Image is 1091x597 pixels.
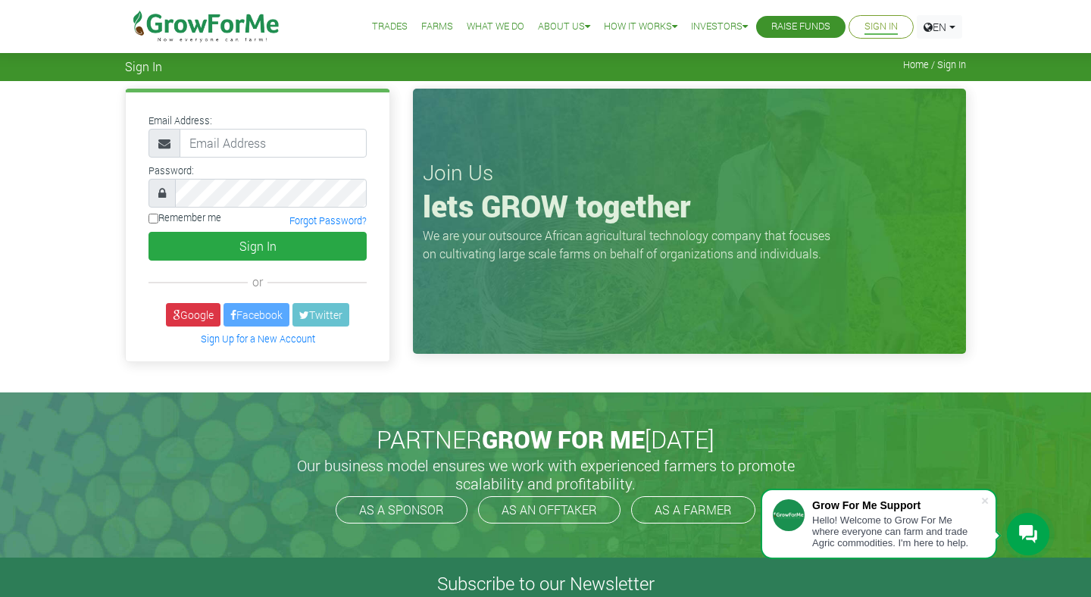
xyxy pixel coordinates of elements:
a: Raise Funds [771,19,830,35]
a: AS AN OFFTAKER [478,496,621,524]
span: Sign In [125,59,162,73]
a: How it Works [604,19,677,35]
h1: lets GROW together [423,188,956,224]
label: Email Address: [148,114,212,128]
a: Forgot Password? [289,214,367,227]
button: Sign In [148,232,367,261]
a: Google [166,303,220,327]
div: or [148,273,367,291]
a: Sign Up for a New Account [201,333,315,345]
a: What We Do [467,19,524,35]
a: EN [917,15,962,39]
h4: Subscribe to our Newsletter [19,573,1072,595]
h5: Our business model ensures we work with experienced farmers to promote scalability and profitabil... [280,456,811,492]
label: Remember me [148,211,221,225]
div: Hello! Welcome to Grow For Me where everyone can farm and trade Agric commodities. I'm here to help. [812,514,980,549]
a: AS A SPONSOR [336,496,467,524]
h3: Join Us [423,160,956,186]
a: Investors [691,19,748,35]
a: AS A FARMER [631,496,755,524]
input: Remember me [148,214,158,223]
h2: PARTNER [DATE] [131,425,960,454]
div: Grow For Me Support [812,499,980,511]
span: GROW FOR ME [482,423,645,455]
label: Password: [148,164,194,178]
p: We are your outsource African agricultural technology company that focuses on cultivating large s... [423,227,839,263]
a: Sign In [864,19,898,35]
input: Email Address [180,129,367,158]
a: Trades [372,19,408,35]
a: Farms [421,19,453,35]
a: About Us [538,19,590,35]
span: Home / Sign In [903,59,966,70]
